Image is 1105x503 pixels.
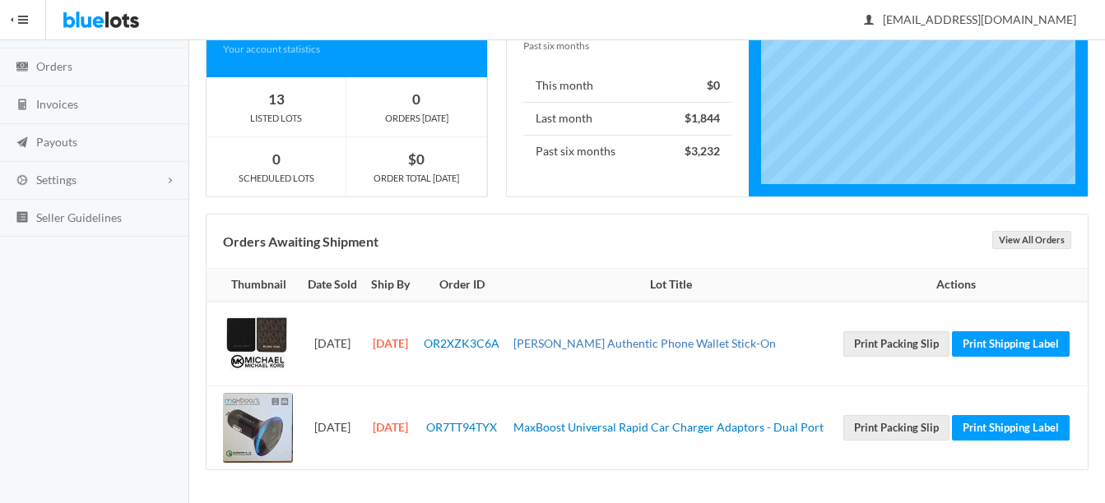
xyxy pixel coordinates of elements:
[14,210,30,226] ion-icon: list box
[36,135,77,149] span: Payouts
[373,336,408,350] strong: [DATE]
[523,135,732,168] li: Past six months
[223,41,471,57] div: Your account statistics
[301,269,364,302] th: Date Sold
[346,171,486,186] div: ORDER TOTAL [DATE]
[507,269,835,302] th: Lot Title
[301,386,364,470] td: [DATE]
[952,415,1070,441] a: Print Shipping Label
[412,90,420,108] strong: 0
[36,210,122,224] span: Seller Guidelines
[835,269,1088,302] th: Actions
[865,12,1076,26] span: [EMAIL_ADDRESS][DOMAIN_NAME]
[424,336,499,350] a: OR2XZK3C6A
[223,233,378,249] b: Orders Awaiting Shipment
[14,60,30,76] ion-icon: cash
[207,269,301,302] th: Thumbnail
[346,111,486,126] div: ORDERS [DATE]
[268,90,285,108] strong: 13
[207,111,346,126] div: LISTED LOTS
[523,102,732,136] li: Last month
[843,331,949,357] a: Print Packing Slip
[523,70,732,103] li: This month
[417,269,508,302] th: Order ID
[843,415,949,441] a: Print Packing Slip
[36,59,72,73] span: Orders
[513,336,776,350] a: [PERSON_NAME] Authentic Phone Wallet Stick-On
[36,173,77,187] span: Settings
[36,97,78,111] span: Invoices
[861,13,877,29] ion-icon: person
[14,98,30,113] ion-icon: calculator
[408,150,425,168] strong: $0
[685,111,720,125] strong: $1,844
[14,136,30,151] ion-icon: paper plane
[207,171,346,186] div: SCHEDULED LOTS
[272,150,281,168] strong: 0
[513,420,824,434] a: MaxBoost Universal Rapid Car Charger Adaptors - Dual Port
[992,231,1071,249] a: View All Orders
[685,144,720,158] strong: $3,232
[952,331,1070,357] a: Print Shipping Label
[707,78,720,92] strong: $0
[301,302,364,386] td: [DATE]
[364,269,417,302] th: Ship By
[14,173,30,189] ion-icon: cog
[373,420,408,434] strong: [DATE]
[426,420,497,434] a: OR7TT94TYX
[523,38,732,53] div: Past six months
